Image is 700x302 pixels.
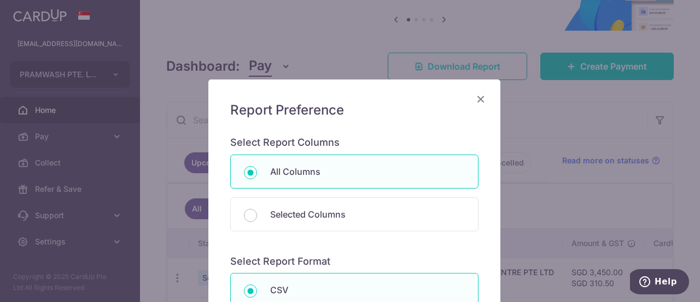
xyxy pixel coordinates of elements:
p: All Columns [270,165,465,178]
h6: Select Report Columns [230,136,479,149]
p: CSV [270,283,465,297]
h6: Select Report Format [230,255,479,268]
p: Selected Columns [270,208,465,221]
iframe: Opens a widget where you can find more information [630,269,689,297]
h5: Report Preference [230,101,479,119]
button: Close [474,93,487,106]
